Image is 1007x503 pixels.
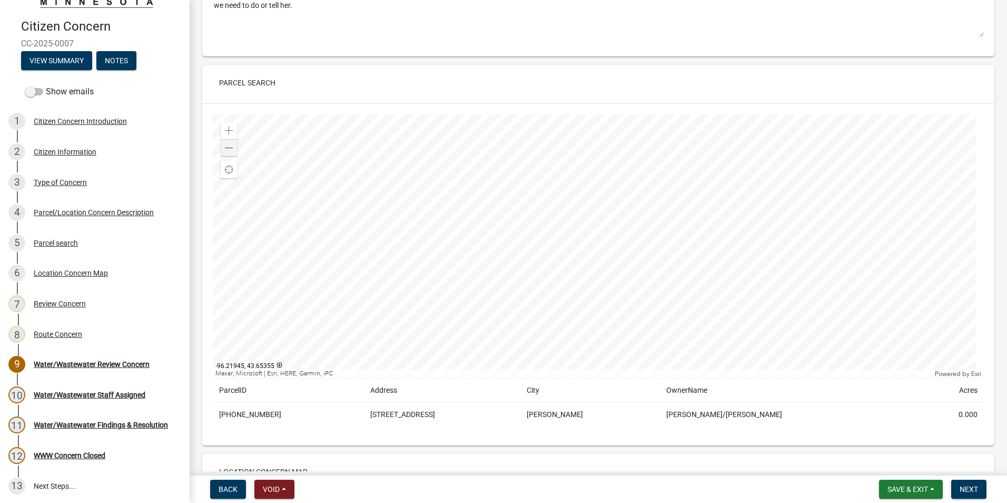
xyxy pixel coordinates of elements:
[21,19,181,34] h4: Citizen Concern
[34,331,82,338] div: Route Concern
[21,57,92,65] wm-modal-confirm: Summary
[221,122,238,139] div: Zoom in
[21,38,169,49] span: CC-2025-0007
[8,143,25,160] div: 2
[96,57,136,65] wm-modal-confirm: Notes
[34,239,78,247] div: Parcel search
[8,265,25,282] div: 6
[213,403,364,427] td: [PHONE_NUMBER]
[8,235,25,252] div: 5
[8,447,25,464] div: 12
[8,326,25,343] div: 8
[34,361,150,368] div: Water/Wastewater Review Concern
[25,85,94,98] label: Show emails
[211,462,316,481] button: Location Concern Map
[8,295,25,312] div: 7
[34,209,154,216] div: Parcel/Location Concern Description
[34,118,127,125] div: Citizen Concern Introduction
[34,452,105,459] div: WWW Concern Closed
[8,113,25,130] div: 1
[8,417,25,433] div: 11
[211,73,284,92] button: Parcel search
[34,421,168,429] div: Water/Wastewater Findings & Resolution
[213,370,932,378] div: Maxar, Microsoft | Esri, HERE, Garmin, iPC
[213,379,364,403] td: ParcelID
[34,269,108,277] div: Location Concern Map
[34,300,86,307] div: Review Concern
[520,403,660,427] td: [PERSON_NAME]
[254,480,294,499] button: Void
[34,148,96,156] div: Citizen Information
[34,179,87,186] div: Type of Concern
[96,51,136,70] button: Notes
[219,485,238,494] span: Back
[660,379,920,403] td: OwnerName
[263,485,280,494] span: Void
[210,480,246,499] button: Back
[887,485,928,494] span: Save & Exit
[932,370,984,378] div: Powered by
[34,391,145,399] div: Water/Wastewater Staff Assigned
[8,356,25,373] div: 9
[879,480,943,499] button: Save & Exit
[920,379,984,403] td: Acres
[8,386,25,403] div: 10
[971,370,981,378] a: Esri
[960,485,978,494] span: Next
[8,478,25,495] div: 13
[520,379,660,403] td: City
[660,403,920,427] td: [PERSON_NAME]/[PERSON_NAME]
[21,51,92,70] button: View Summary
[951,480,986,499] button: Next
[221,161,238,178] div: Find my location
[8,204,25,221] div: 4
[221,139,238,156] div: Zoom out
[364,379,520,403] td: Address
[920,403,984,427] td: 0.000
[8,174,25,191] div: 3
[364,403,520,427] td: [STREET_ADDRESS]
